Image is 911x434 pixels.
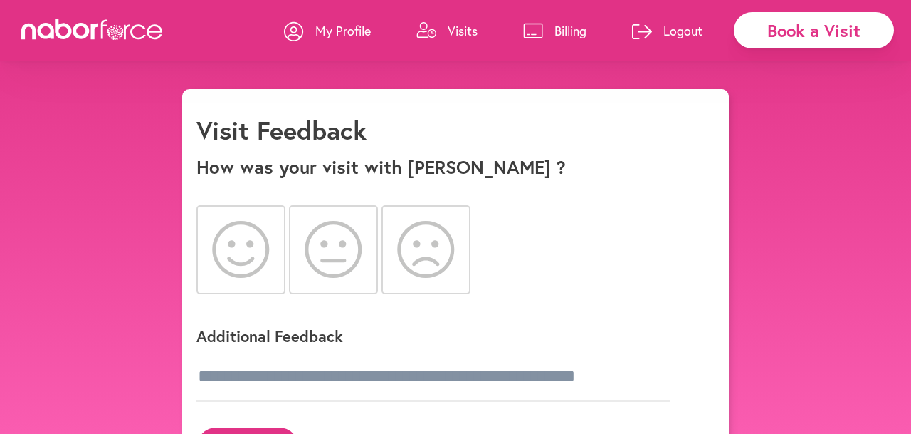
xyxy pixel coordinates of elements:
[734,12,894,48] div: Book a Visit
[196,326,695,346] p: Additional Feedback
[523,9,586,52] a: Billing
[315,22,371,39] p: My Profile
[448,22,478,39] p: Visits
[663,22,702,39] p: Logout
[196,156,715,178] p: How was your visit with [PERSON_NAME] ?
[416,9,478,52] a: Visits
[196,115,367,145] h1: Visit Feedback
[554,22,586,39] p: Billing
[632,9,702,52] a: Logout
[284,9,371,52] a: My Profile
